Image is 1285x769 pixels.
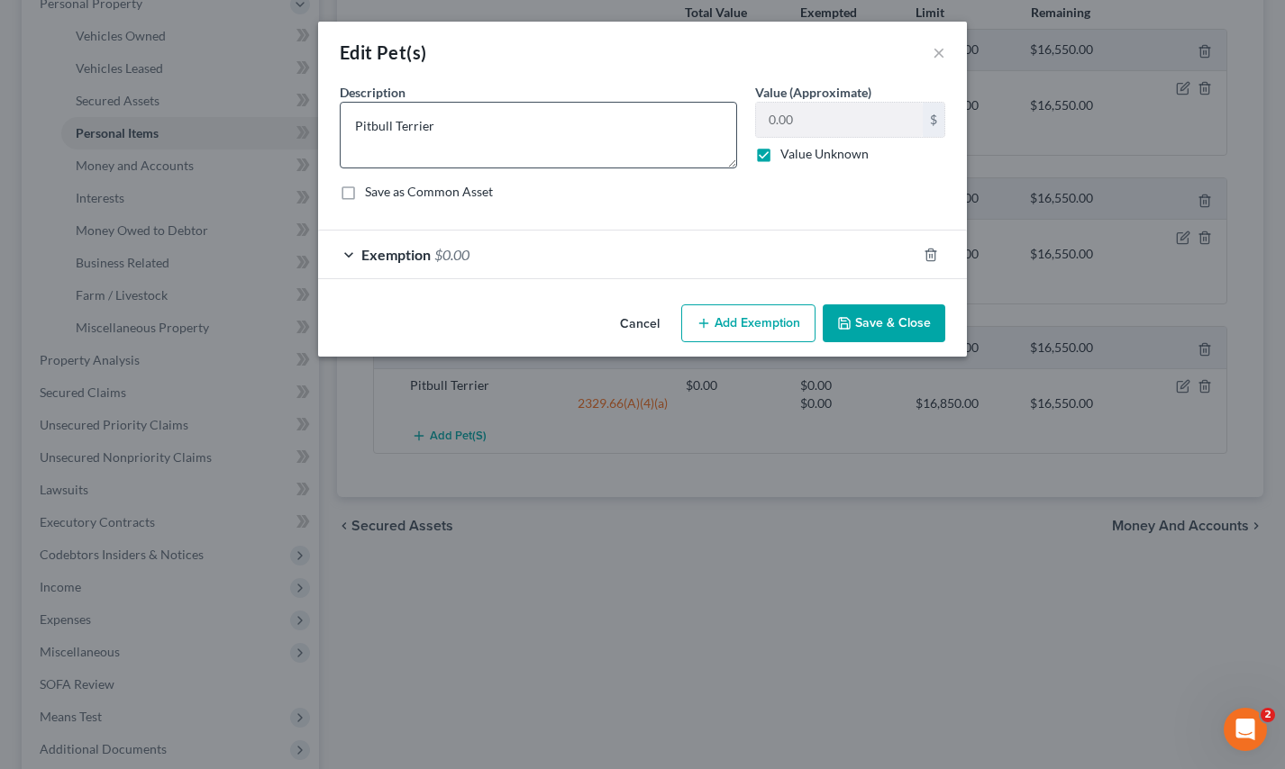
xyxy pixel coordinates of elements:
[361,246,431,263] span: Exemption
[923,103,944,137] div: $
[1261,708,1275,722] span: 2
[933,41,945,63] button: ×
[756,103,923,137] input: 0.00
[365,183,493,201] label: Save as Common Asset
[434,246,469,263] span: $0.00
[823,304,945,342] button: Save & Close
[606,306,674,342] button: Cancel
[780,145,869,163] label: Value Unknown
[755,83,871,102] label: Value (Approximate)
[340,40,426,65] div: Edit Pet(s)
[681,304,816,342] button: Add Exemption
[340,85,406,100] span: Description
[1224,708,1267,751] iframe: Intercom live chat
